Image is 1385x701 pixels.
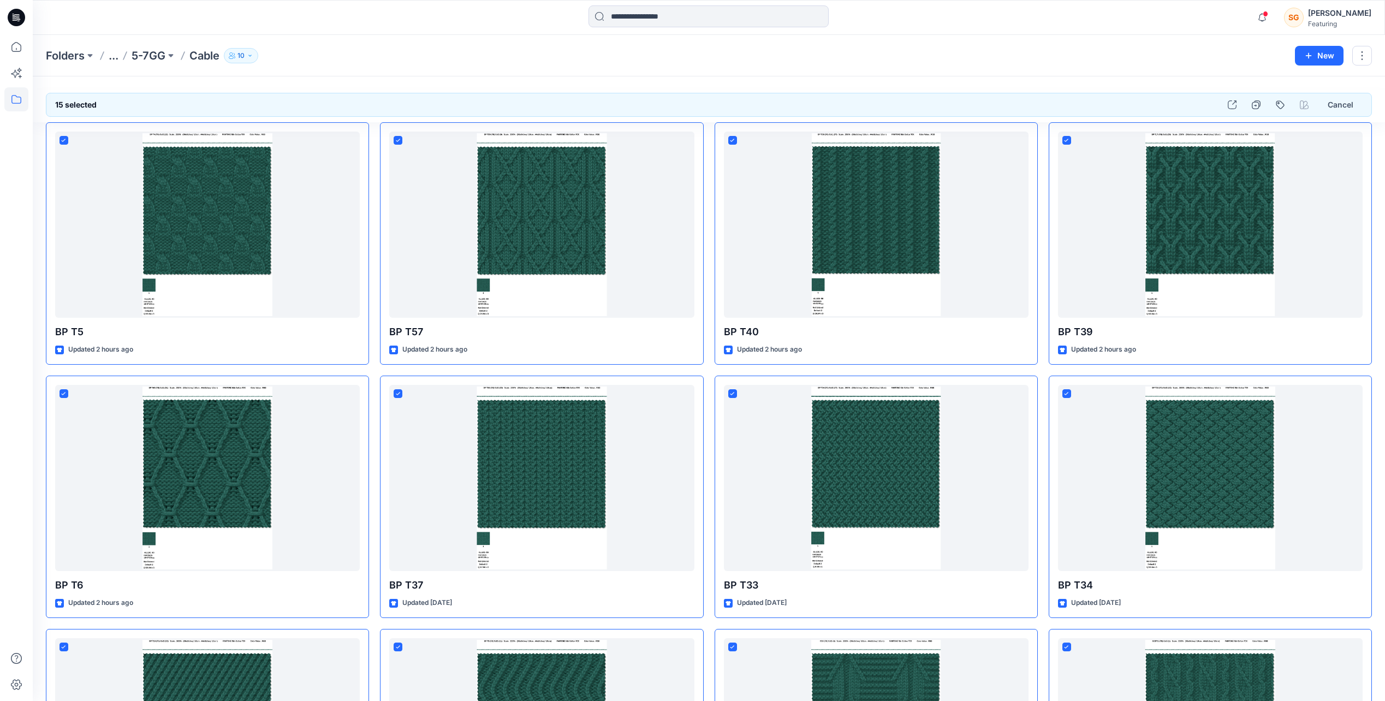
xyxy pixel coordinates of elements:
p: BP T40 [724,324,1029,340]
p: BP T5 [55,324,360,340]
p: BP T57 [389,324,694,340]
button: New [1295,46,1344,66]
p: BP T37 [389,578,694,593]
p: BP T33 [724,578,1029,593]
p: Updated [DATE] [1071,597,1121,609]
p: BP T6 [55,578,360,593]
p: Cable [189,48,219,63]
a: Folders [46,48,85,63]
button: Cancel [1318,95,1363,115]
p: BP T39 [1058,324,1363,340]
div: [PERSON_NAME] [1308,7,1371,20]
p: Updated 2 hours ago [1071,344,1136,355]
p: Updated 2 hours ago [402,344,467,355]
p: Updated 2 hours ago [737,344,802,355]
h6: 15 selected [55,98,97,111]
a: 5-7GG [132,48,165,63]
p: Updated 2 hours ago [68,344,133,355]
p: BP T34 [1058,578,1363,593]
button: 10 [224,48,258,63]
div: Featuring [1308,20,1371,28]
p: Updated [DATE] [737,597,787,609]
div: SG [1284,8,1304,27]
p: Updated 2 hours ago [68,597,133,609]
p: Updated [DATE] [402,597,452,609]
button: ... [109,48,118,63]
p: 10 [237,50,245,62]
